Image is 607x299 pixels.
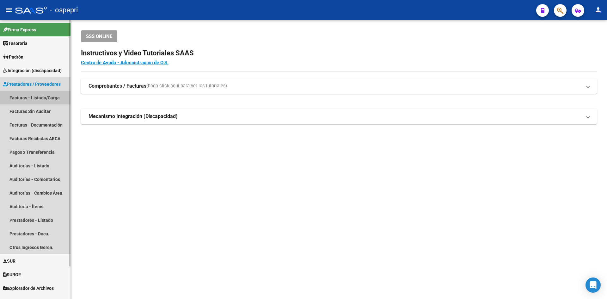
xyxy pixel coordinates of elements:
[146,83,227,90] span: (haga click aquí para ver los tutoriales)
[81,78,597,94] mat-expansion-panel-header: Comprobantes / Facturas(haga click aquí para ver los tutoriales)
[81,109,597,124] mat-expansion-panel-header: Mecanismo Integración (Discapacidad)
[3,271,21,278] span: SURGE
[50,3,78,17] span: - ospepri
[3,81,61,88] span: Prestadores / Proveedores
[81,47,597,59] h2: Instructivos y Video Tutoriales SAAS
[3,53,23,60] span: Padrón
[86,34,112,39] span: SSS ONLINE
[3,67,62,74] span: Integración (discapacidad)
[3,285,54,292] span: Explorador de Archivos
[594,6,602,14] mat-icon: person
[81,60,169,65] a: Centro de Ayuda - Administración de O.S.
[586,277,601,293] div: Open Intercom Messenger
[3,40,28,47] span: Tesorería
[81,30,117,42] button: SSS ONLINE
[5,6,13,14] mat-icon: menu
[3,258,15,265] span: SUR
[89,113,178,120] strong: Mecanismo Integración (Discapacidad)
[89,83,146,90] strong: Comprobantes / Facturas
[3,26,36,33] span: Firma Express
